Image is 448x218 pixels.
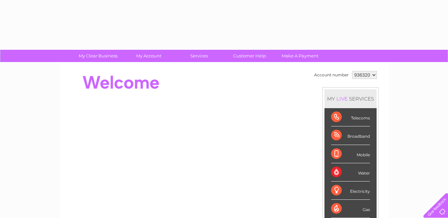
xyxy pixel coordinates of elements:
td: Account number [313,69,350,81]
div: LIVE [335,96,349,102]
a: Customer Help [222,50,277,62]
div: Gas [331,200,370,218]
div: Electricity [331,182,370,200]
a: My Account [121,50,176,62]
a: Make A Payment [273,50,327,62]
div: MY SERVICES [324,89,377,108]
div: Mobile [331,145,370,163]
div: Water [331,163,370,182]
div: Telecoms [331,108,370,126]
a: My Clear Business [71,50,126,62]
a: Services [172,50,226,62]
div: Broadband [331,126,370,145]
